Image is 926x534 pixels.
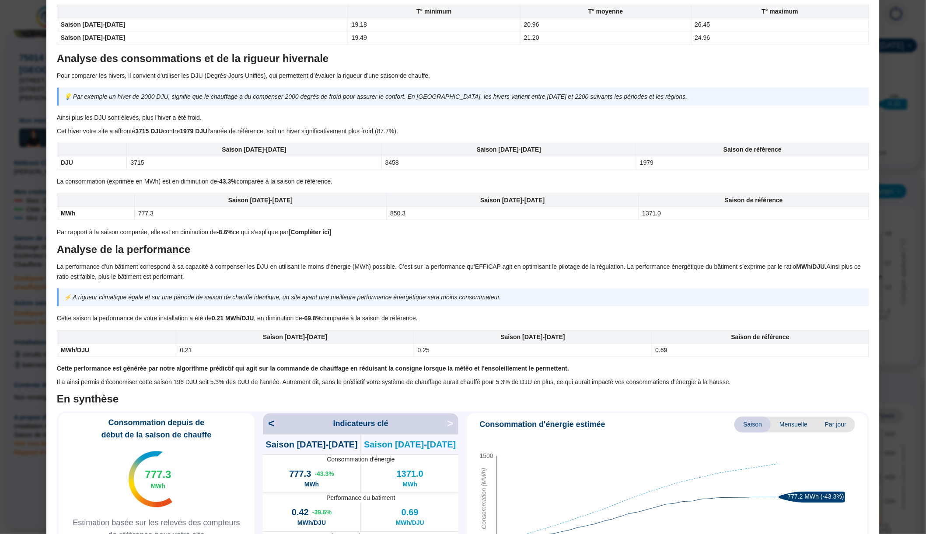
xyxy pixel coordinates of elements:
[387,207,639,220] td: 850.3
[134,207,386,220] td: 777.3
[520,18,691,31] td: 20.96
[348,18,520,31] td: 19.18
[477,146,541,153] strong: Saison [DATE]-[DATE]
[723,146,782,153] strong: Saison de référence
[520,31,691,45] td: 21.20
[691,31,869,45] td: 24.96
[57,378,869,388] p: Il a ainsi permis d’économiser cette saison 196 DJU soit 5.3% des DJU de l’année. Autrement dit, ...
[652,343,869,357] td: 0.69
[691,18,869,31] td: 26.45
[228,197,293,204] strong: Saison [DATE]-[DATE]
[61,34,125,41] strong: Saison [DATE]-[DATE]
[414,343,652,357] td: 0.25
[64,92,864,102] p: 💡 Par exemple un hiver de 2000 DJU, signifie que le chauffage a du compenser 2000 degrés de froid...
[263,417,274,431] span: <
[127,156,381,170] td: 3715
[57,365,569,372] strong: Cette performance est générée par notre algorithme prédictif qui agit sur la commande de chauffag...
[348,31,520,45] td: 19.49
[57,262,869,282] p: La performance d’un bâtiment correspond à sa capacité à compenser les DJU en utilisant le moins d...
[480,453,493,460] tspan: 1500
[61,347,89,354] strong: MWh/DJU
[480,468,487,530] tspan: Consommation (MWh)
[289,468,311,480] span: 777.3
[289,229,332,236] strong: [Compléter ici]
[816,417,855,433] span: Par jour
[57,52,869,66] h2: Analyse des consommations et de la rigueur hivernale
[292,506,309,519] span: 0.42
[447,417,458,431] span: >
[180,128,207,135] strong: 1979 DJU
[397,468,423,480] span: 1371.0
[263,455,458,465] span: Consommation d'énergie
[145,468,171,482] span: 777.3
[762,8,798,15] strong: T° maximum
[501,333,565,340] strong: Saison [DATE]-[DATE]
[64,292,864,302] p: ⚡ A rigueur climatique égale et sur une période de saison de chauffe identique, un site ayant une...
[57,392,869,406] h2: En synthèse
[402,480,417,489] span: MWh
[402,506,419,519] span: 0.69
[57,227,869,237] p: Par rapport à la saison comparée, elle est en diminution de ce qui s’explique par
[364,439,456,451] span: Saison [DATE]-[DATE]
[333,418,388,430] span: Indicateurs clé
[57,313,869,323] p: Cette saison la performance de votre installation a été de , en diminution de comparée à la saiso...
[57,243,869,257] h2: Analyse de la performance
[297,519,326,528] span: MWh/DJU
[395,519,424,528] span: MWh/DJU
[61,21,125,28] strong: Saison [DATE]-[DATE]
[479,419,605,431] span: Consommation d'énergie estimée
[263,333,327,340] strong: Saison [DATE]-[DATE]
[312,508,332,517] span: -39.6 %
[314,470,334,479] span: -43.3 %
[57,113,869,123] p: Ainsi plus les DJU sont élevés, plus l'hiver a été froid.
[212,315,254,322] strong: 0.21 MWh/DJU
[217,229,233,236] strong: -8.6%
[302,315,321,322] strong: -69.8%
[725,197,783,204] strong: Saison de référence
[797,263,827,270] strong: MWh/DJU.
[222,146,286,153] strong: Saison [DATE]-[DATE]
[771,417,816,433] span: Mensuelle
[57,71,869,81] p: Pour comparer les hivers, il convient d’utiliser les DJU (Degrés-Jours Unifiés), qui permettent d...
[176,343,414,357] td: 0.21
[61,159,73,166] strong: DJU
[304,480,319,489] span: MWh
[734,417,771,433] span: Saison
[588,8,623,15] strong: T° moyenne
[266,439,357,451] span: Saison [DATE]-[DATE]
[416,8,451,15] strong: T° minimum
[263,494,458,503] span: Performance du batiment
[381,156,636,170] td: 3458
[636,156,869,170] td: 1979
[731,333,790,340] strong: Saison de référence
[129,451,173,507] img: indicateur températures
[57,177,869,187] p: La consommation (exprimée en MWh) est en diminution de comparée à la saison de référence.
[57,126,869,136] p: Cet hiver votre site a affronté contre l’année de référence, soit un hiver significativement plus...
[788,493,844,500] text: 777.2 MWh (-43.3%)
[480,197,545,204] strong: Saison [DATE]-[DATE]
[61,210,75,217] strong: MWh
[217,178,236,185] strong: -43.3%
[62,417,251,441] span: Consommation depuis de début de la saison de chauffe
[151,482,165,491] span: MWh
[135,128,163,135] strong: 3715 DJU
[639,207,869,220] td: 1371.0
